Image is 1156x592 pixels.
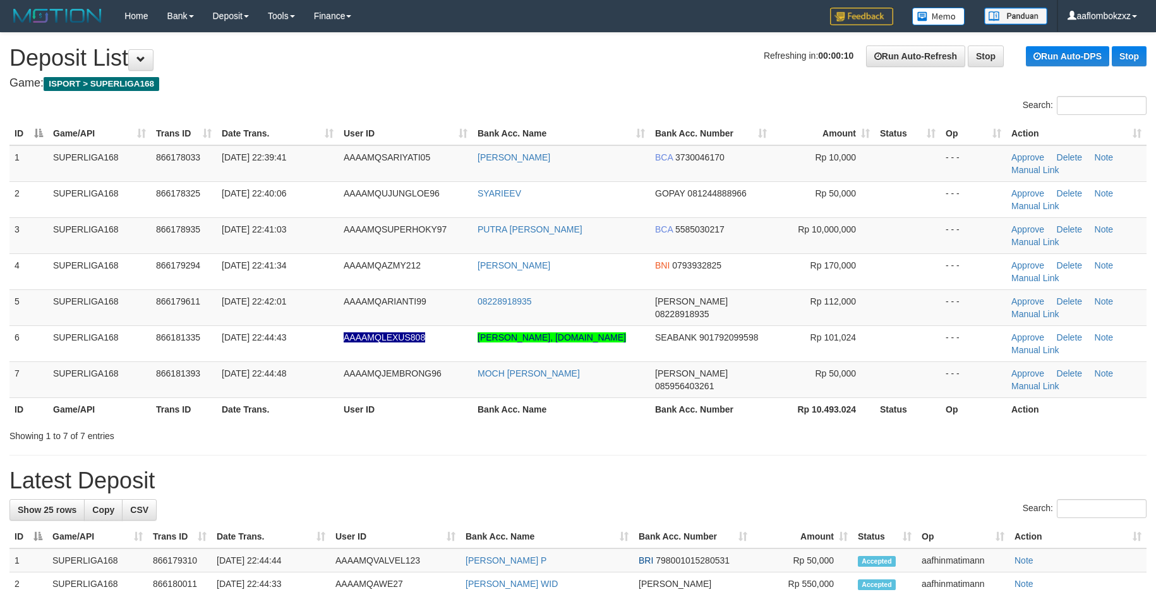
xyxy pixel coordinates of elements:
[9,548,47,572] td: 1
[461,525,634,548] th: Bank Acc. Name: activate to sort column ascending
[1057,188,1082,198] a: Delete
[1057,332,1082,342] a: Delete
[772,122,875,145] th: Amount: activate to sort column ascending
[941,289,1006,325] td: - - -
[634,525,752,548] th: Bank Acc. Number: activate to sort column ascending
[156,368,200,378] span: 866181393
[810,332,856,342] span: Rp 101,024
[1057,499,1147,518] input: Search:
[941,397,1006,421] th: Op
[339,122,473,145] th: User ID: activate to sort column ascending
[1057,96,1147,115] input: Search:
[764,51,853,61] span: Refreshing in:
[222,296,286,306] span: [DATE] 22:42:01
[1095,188,1114,198] a: Note
[655,152,673,162] span: BCA
[330,548,461,572] td: AAAAMQVALVEL123
[151,122,217,145] th: Trans ID: activate to sort column ascending
[1095,332,1114,342] a: Note
[9,525,47,548] th: ID: activate to sort column descending
[1095,260,1114,270] a: Note
[222,260,286,270] span: [DATE] 22:41:34
[330,525,461,548] th: User ID: activate to sort column ascending
[48,397,151,421] th: Game/API
[344,260,421,270] span: AAAAMQAZMY212
[752,525,853,548] th: Amount: activate to sort column ascending
[217,397,339,421] th: Date Trans.
[48,361,151,397] td: SUPERLIGA168
[650,122,772,145] th: Bank Acc. Number: activate to sort column ascending
[1057,152,1082,162] a: Delete
[655,188,685,198] span: GOPAY
[656,555,730,565] span: Copy 798001015280531 to clipboard
[968,45,1004,67] a: Stop
[9,325,48,361] td: 6
[9,6,105,25] img: MOTION_logo.png
[1011,165,1059,175] a: Manual Link
[815,188,856,198] span: Rp 50,000
[1015,555,1033,565] a: Note
[92,505,114,515] span: Copy
[1006,397,1147,421] th: Action
[344,368,442,378] span: AAAAMQJEMBRONG96
[1011,273,1059,283] a: Manual Link
[941,122,1006,145] th: Op: activate to sort column ascending
[156,188,200,198] span: 866178325
[222,368,286,378] span: [DATE] 22:44:48
[1006,122,1147,145] th: Action: activate to sort column ascending
[1011,332,1044,342] a: Approve
[9,77,1147,90] h4: Game:
[478,368,580,378] a: MOCH [PERSON_NAME]
[917,525,1009,548] th: Op: activate to sort column ascending
[1011,237,1059,247] a: Manual Link
[9,181,48,217] td: 2
[344,152,430,162] span: AAAAMQSARIYATI05
[984,8,1047,25] img: panduan.png
[156,152,200,162] span: 866178033
[655,296,728,306] span: [PERSON_NAME]
[798,224,856,234] span: Rp 10,000,000
[48,253,151,289] td: SUPERLIGA168
[9,425,473,442] div: Showing 1 to 7 of 7 entries
[84,499,123,521] a: Copy
[655,368,728,378] span: [PERSON_NAME]
[912,8,965,25] img: Button%20Memo.svg
[853,525,917,548] th: Status: activate to sort column ascending
[858,556,896,567] span: Accepted
[1015,579,1033,589] a: Note
[655,381,714,391] span: Copy 085956403261 to clipboard
[478,152,550,162] a: [PERSON_NAME]
[9,122,48,145] th: ID: activate to sort column descending
[1011,381,1059,391] a: Manual Link
[9,361,48,397] td: 7
[650,397,772,421] th: Bank Acc. Number
[156,332,200,342] span: 866181335
[478,260,550,270] a: [PERSON_NAME]
[48,289,151,325] td: SUPERLIGA168
[130,505,148,515] span: CSV
[639,555,653,565] span: BRI
[478,332,626,342] a: [PERSON_NAME], [DOMAIN_NAME]
[941,325,1006,361] td: - - -
[44,77,159,91] span: ISPORT > SUPERLIGA168
[344,296,426,306] span: AAAAMQARIANTI99
[1095,296,1114,306] a: Note
[1011,309,1059,319] a: Manual Link
[655,260,670,270] span: BNI
[47,548,148,572] td: SUPERLIGA168
[212,548,330,572] td: [DATE] 22:44:44
[1112,46,1147,66] a: Stop
[1011,296,1044,306] a: Approve
[1057,260,1082,270] a: Delete
[818,51,853,61] strong: 00:00:10
[858,579,896,590] span: Accepted
[941,361,1006,397] td: - - -
[9,253,48,289] td: 4
[875,122,941,145] th: Status: activate to sort column ascending
[875,397,941,421] th: Status
[1057,224,1082,234] a: Delete
[478,188,521,198] a: SYARIEEV
[917,548,1009,572] td: aafhinmatimann
[156,224,200,234] span: 866178935
[9,289,48,325] td: 5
